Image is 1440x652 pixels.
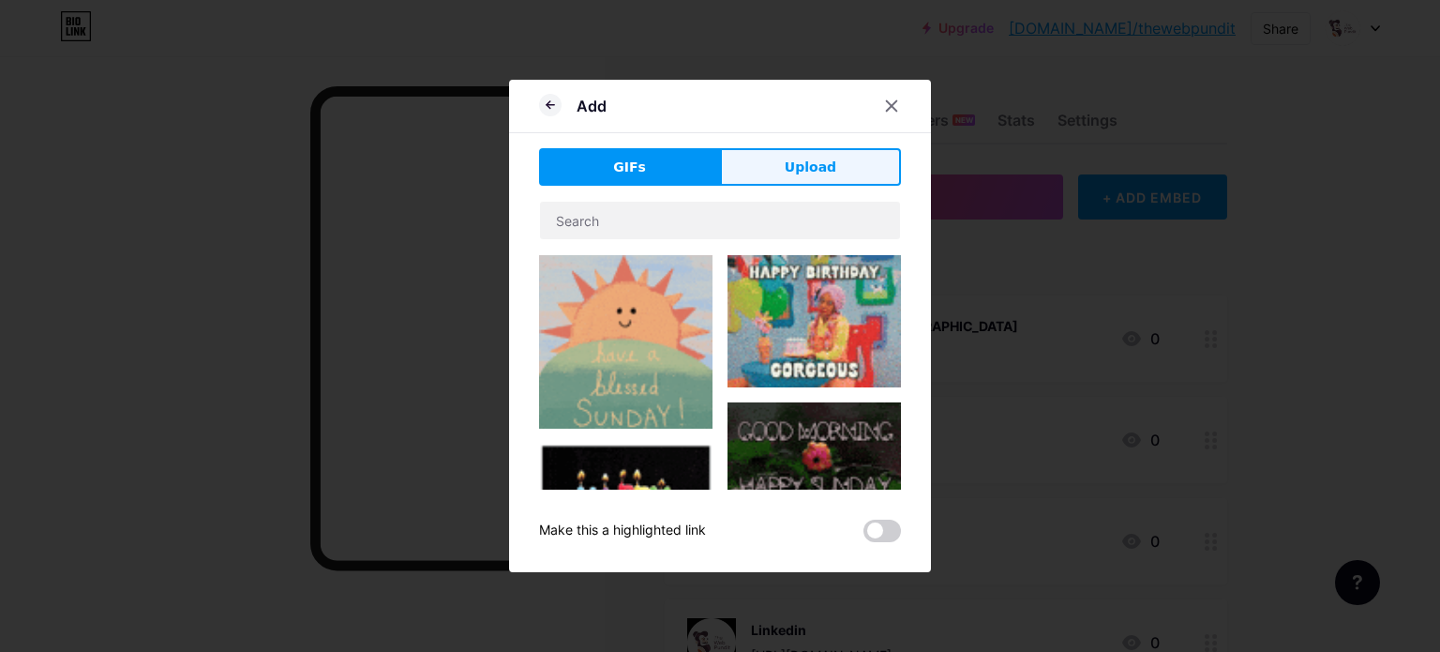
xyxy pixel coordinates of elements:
[613,158,646,177] span: GIFs
[539,255,712,429] img: Gihpy
[727,402,901,513] img: Gihpy
[539,444,712,569] img: Gihpy
[577,95,607,117] div: Add
[539,148,720,186] button: GIFs
[785,158,836,177] span: Upload
[727,255,901,387] img: Gihpy
[539,520,706,542] div: Make this a highlighted link
[720,148,901,186] button: Upload
[540,202,900,239] input: Search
